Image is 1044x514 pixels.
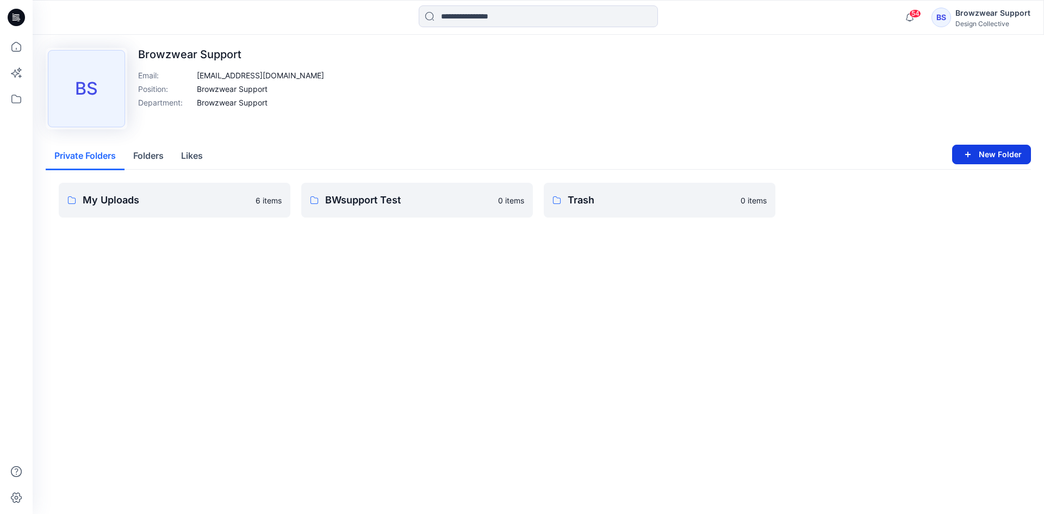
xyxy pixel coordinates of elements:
div: BS [48,50,125,127]
a: Trash0 items [544,183,775,218]
p: BWsupport Test [325,193,492,208]
div: BS [931,8,951,27]
p: 6 items [256,195,282,206]
p: [EMAIL_ADDRESS][DOMAIN_NAME] [197,70,324,81]
p: My Uploads [83,193,249,208]
div: Design Collective [955,20,1030,28]
a: BWsupport Test0 items [301,183,533,218]
p: Position : [138,83,192,95]
button: New Folder [952,145,1031,164]
p: Department : [138,97,192,108]
p: 0 items [498,195,524,206]
p: Browzwear Support [197,83,268,95]
span: 54 [909,9,921,18]
p: Browzwear Support [138,48,324,61]
div: Browzwear Support [955,7,1030,20]
button: Private Folders [46,143,125,170]
p: 0 items [741,195,767,206]
button: Likes [172,143,212,170]
button: Folders [125,143,172,170]
a: My Uploads6 items [59,183,290,218]
p: Trash [568,193,734,208]
p: Email : [138,70,192,81]
p: Browzwear Support [197,97,268,108]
